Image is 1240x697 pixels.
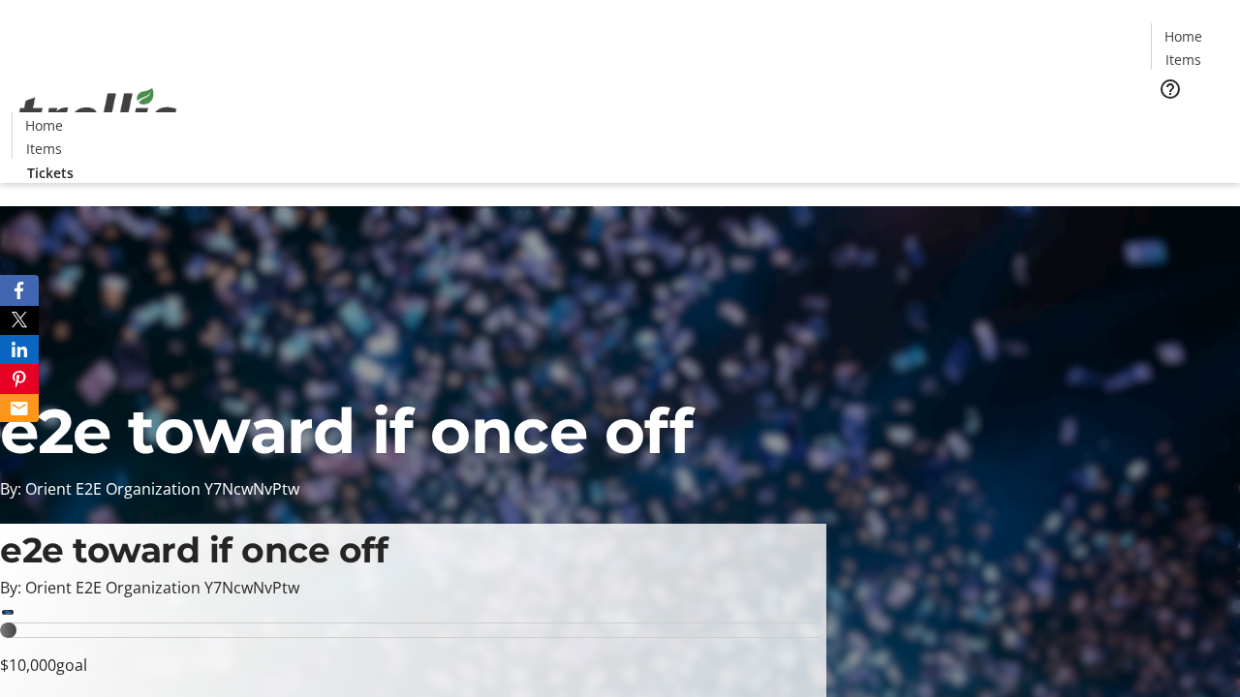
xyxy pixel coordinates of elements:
span: Items [26,138,62,159]
span: Home [25,115,63,136]
a: Home [13,115,75,136]
button: Help [1151,70,1190,108]
span: Home [1164,26,1202,46]
a: Tickets [1151,112,1228,133]
img: Orient E2E Organization Y7NcwNvPtw's Logo [12,67,184,164]
a: Tickets [12,163,89,183]
a: Items [1152,49,1214,70]
a: Items [13,138,75,159]
a: Home [1152,26,1214,46]
span: Tickets [27,163,74,183]
span: Items [1165,49,1201,70]
span: Tickets [1166,112,1213,133]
